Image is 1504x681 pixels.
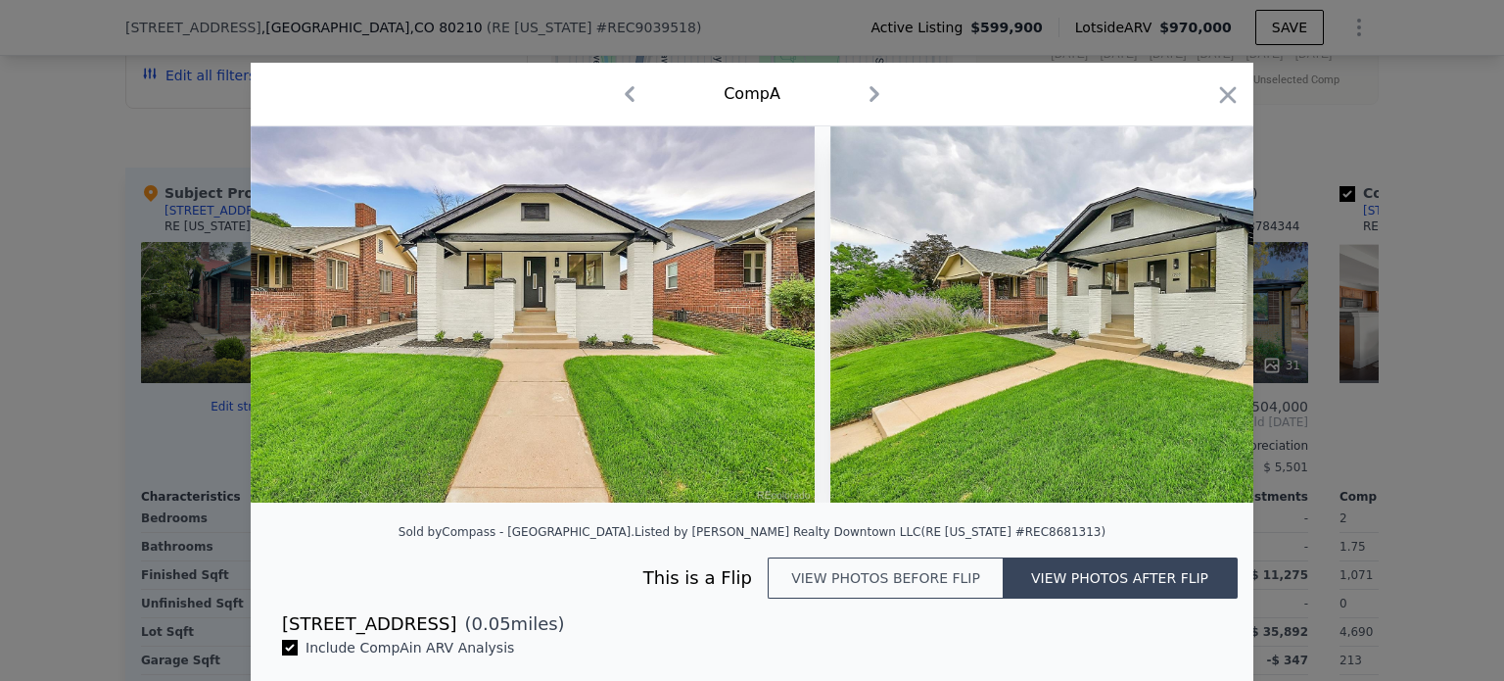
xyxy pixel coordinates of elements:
div: Listed by [PERSON_NAME] Realty Downtown LLC (RE [US_STATE] #REC8681313) [634,525,1105,539]
img: Property Img [251,126,815,503]
div: [STREET_ADDRESS] [282,610,456,638]
span: Include Comp A in ARV Analysis [298,640,522,656]
button: View photos before flip [768,558,1003,599]
div: This is a Flip [282,564,768,592]
div: Comp A [724,82,780,106]
div: Sold by Compass - [GEOGRAPHIC_DATA] . [399,525,634,539]
button: View photos after flip [1003,558,1238,599]
span: 0.05 [472,613,511,634]
span: ( miles) [456,610,564,638]
img: Property Img [830,126,1395,503]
